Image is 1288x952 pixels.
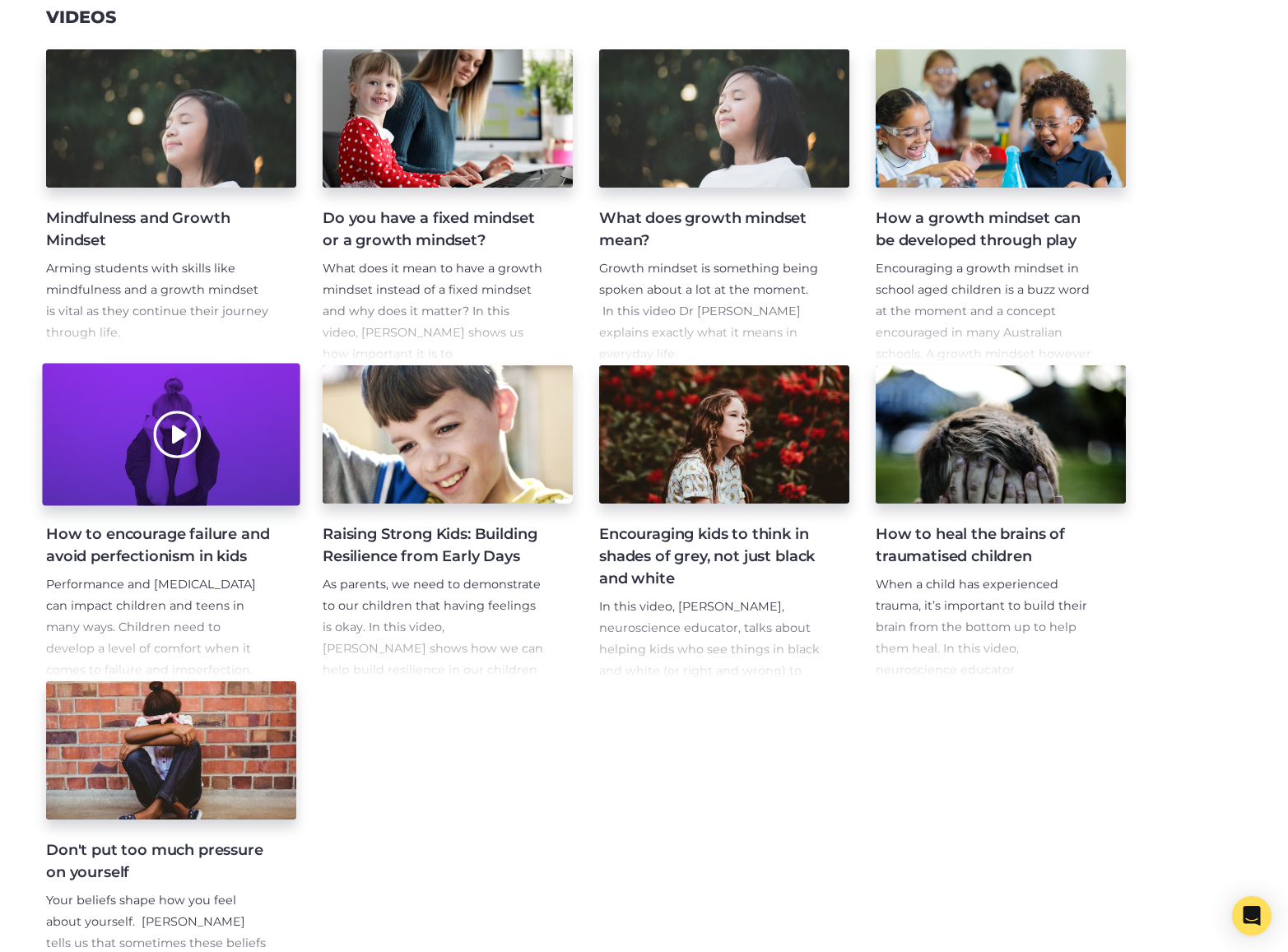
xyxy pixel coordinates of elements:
[876,574,1100,894] p: In this video, [PERSON_NAME] mentions Brain 1, 2, 3 & 4 – to find out more about this. In this vi...
[876,577,1098,741] span: When a child has experienced trauma, it’s important to build their brain from the bottom up to he...
[876,258,1100,450] p: Encouraging a growth mindset in school aged children is a buzz word at the moment and a concept e...
[876,523,1100,568] h4: How to heal the brains of traumatised children
[46,7,116,28] h3: Videos
[46,523,270,568] h4: How to encourage failure and avoid perfectionism in kids
[599,207,823,252] h4: What does growth mindset mean?
[599,49,849,365] a: What does growth mindset mean? Growth mindset is something being spoken about a lot at the moment...
[46,574,270,745] p: Performance and [MEDICAL_DATA] can impact children and teens in many ways. Children need to devel...
[323,523,546,568] h4: Raising Strong Kids: Building Resilience from Early Days
[876,207,1100,252] h4: How a growth mindset can be developed through play
[876,365,1126,681] a: How to heal the brains of traumatised children When a child has experienced trauma, it’s importan...
[46,839,270,884] h4: Don't put too much pressure on yourself
[323,207,546,252] h4: Do you have a fixed mindset or a growth mindset?
[876,49,1126,365] a: How a growth mindset can be developed through play Encouraging a growth mindset in school aged ch...
[599,258,823,365] p: Growth mindset is something being spoken about a lot at the moment. In this video Dr [PERSON_NAME...
[46,365,296,681] a: How to encourage failure and avoid perfectionism in kids Performance and [MEDICAL_DATA] can impac...
[323,574,546,723] p: As parents, we need to demonstrate to our children that having feelings is okay. In this video, [...
[323,49,573,365] a: Do you have a fixed mindset or a growth mindset? What does it mean to have a growth mindset inste...
[599,365,849,681] a: Encouraging kids to think in shades of grey, not just black and white In this video, [PERSON_NAME...
[323,261,542,404] span: What does it mean to have a growth mindset instead of a fixed mindset and why does it matter? In ...
[599,523,823,590] h4: Encouraging kids to think in shades of grey, not just black and white
[46,258,270,344] p: Arming students with skills like mindfulness and a growth mindset is vital as they continue their...
[599,599,820,763] span: In this video, [PERSON_NAME], neuroscience educator, talks about helping kids who see things in b...
[46,49,296,365] a: Mindfulness and Growth Mindset Arming students with skills like mindfulness and a growth mindset ...
[46,207,270,252] h4: Mindfulness and Growth Mindset
[1232,896,1272,936] div: Open Intercom Messenger
[323,365,573,681] a: Raising Strong Kids: Building Resilience from Early Days As parents, we need to demonstrate to ou...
